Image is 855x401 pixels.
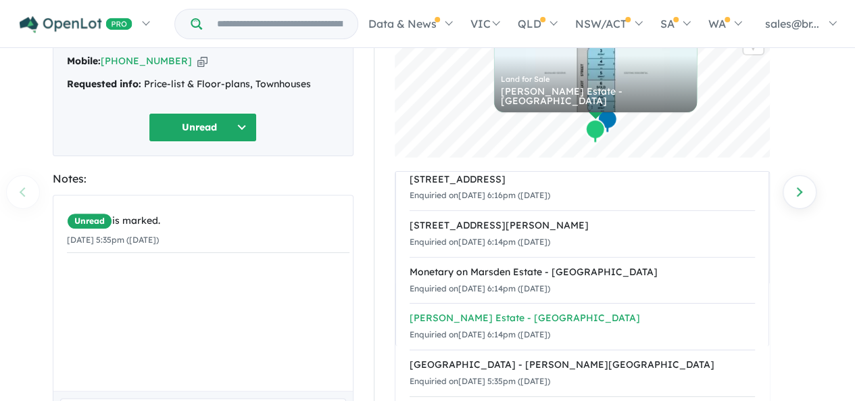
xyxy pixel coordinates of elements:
[410,310,755,327] div: [PERSON_NAME] Estate - [GEOGRAPHIC_DATA]
[410,329,550,339] small: Enquiried on [DATE] 6:14pm ([DATE])
[765,17,819,30] span: sales@br...
[410,190,550,200] small: Enquiried on [DATE] 6:16pm ([DATE])
[501,76,690,83] div: Land for Sale
[53,170,353,188] div: Notes:
[410,350,755,397] a: [GEOGRAPHIC_DATA] - [PERSON_NAME][GEOGRAPHIC_DATA]Enquiried on[DATE] 5:35pm ([DATE])
[67,213,112,229] span: Unread
[410,218,755,234] div: [STREET_ADDRESS][PERSON_NAME]
[410,164,755,212] a: [STREET_ADDRESS]Enquiried on[DATE] 6:16pm ([DATE])
[585,119,605,144] div: Map marker
[67,235,159,245] small: [DATE] 5:35pm ([DATE])
[410,357,755,373] div: [GEOGRAPHIC_DATA] - [PERSON_NAME][GEOGRAPHIC_DATA]
[410,237,550,247] small: Enquiried on [DATE] 6:14pm ([DATE])
[67,76,339,93] div: Price-list & Floor-plans, Townhouses
[197,54,207,68] button: Copy
[501,87,690,105] div: [PERSON_NAME] Estate - [GEOGRAPHIC_DATA]
[101,55,192,67] a: [PHONE_NUMBER]
[67,78,141,90] strong: Requested info:
[410,303,755,350] a: [PERSON_NAME] Estate - [GEOGRAPHIC_DATA]Enquiried on[DATE] 6:14pm ([DATE])
[410,210,755,258] a: [STREET_ADDRESS][PERSON_NAME]Enquiried on[DATE] 6:14pm ([DATE])
[494,11,697,112] a: Land for Sale [PERSON_NAME] Estate - [GEOGRAPHIC_DATA]
[20,16,132,33] img: Openlot PRO Logo White
[597,109,617,134] div: Map marker
[149,113,257,142] button: Unread
[205,9,355,39] input: Try estate name, suburb, builder or developer
[410,376,550,386] small: Enquiried on [DATE] 5:35pm ([DATE])
[410,264,755,281] div: Monetary on Marsden Estate - [GEOGRAPHIC_DATA]
[67,213,349,229] div: is marked.
[67,55,101,67] strong: Mobile:
[410,257,755,304] a: Monetary on Marsden Estate - [GEOGRAPHIC_DATA]Enquiried on[DATE] 6:14pm ([DATE])
[410,172,755,188] div: [STREET_ADDRESS]
[410,283,550,293] small: Enquiried on [DATE] 6:14pm ([DATE])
